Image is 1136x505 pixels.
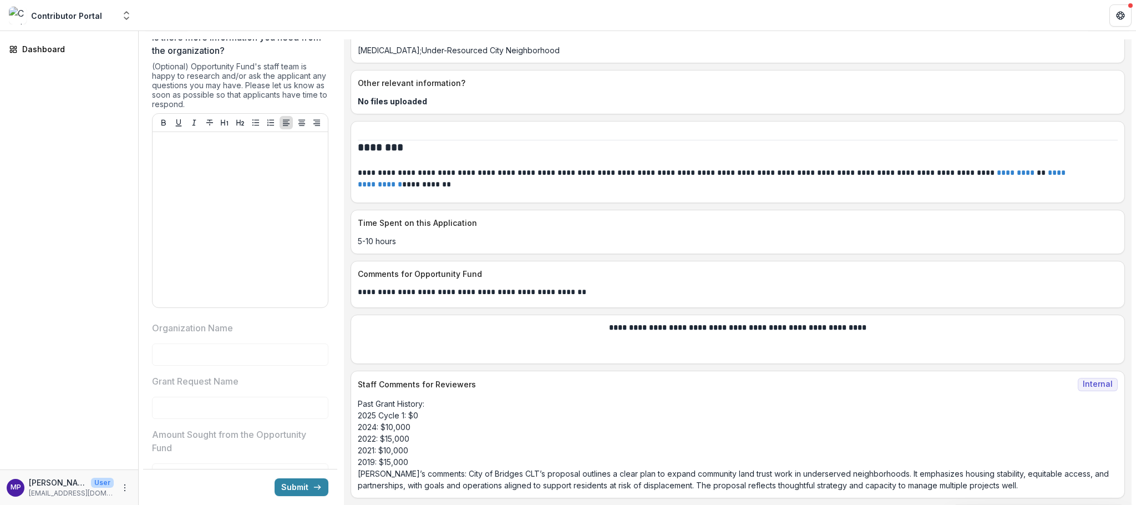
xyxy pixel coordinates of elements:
p: [PERSON_NAME] [29,477,87,488]
div: (Optional) Opportunity Fund's staff team is happy to research and/or ask the applicant any questi... [152,62,328,113]
span: Internal [1078,378,1118,391]
p: Is there more information you need from the organization? [152,31,322,57]
p: Comments for Opportunity Fund [358,268,1113,280]
button: Ordered List [264,116,277,129]
p: No files uploaded [358,95,1118,107]
div: Marge Petruska [11,484,21,491]
button: Align Center [295,116,308,129]
div: Contributor Portal [31,10,102,22]
button: Strike [203,116,216,129]
p: [EMAIL_ADDRESS][DOMAIN_NAME] [29,488,114,498]
p: Amount Sought from the Opportunity Fund [152,428,322,454]
button: Bullet List [249,116,262,129]
button: Get Help [1109,4,1132,27]
div: Dashboard [22,43,125,55]
p: 5-10 hours [358,235,1118,247]
button: Bold [157,116,170,129]
button: Heading 2 [234,116,247,129]
button: Align Left [280,116,293,129]
img: Contributor Portal [9,7,27,24]
button: Italicize [187,116,201,129]
p: [MEDICAL_DATA];Under-Resourced City Neighborhood [358,44,1118,56]
p: User [91,478,114,488]
p: Organization Name [152,321,233,335]
p: Time Spent on this Application [358,217,1113,229]
button: Align Right [310,116,323,129]
p: Grant Request Name [152,375,239,388]
button: Submit [275,478,328,496]
p: Staff Comments for Reviewers [358,378,1073,390]
button: Heading 1 [218,116,231,129]
button: More [118,481,131,494]
p: Other relevant information? [358,77,1113,89]
button: Open entity switcher [119,4,134,27]
a: Dashboard [4,40,134,58]
button: Underline [172,116,185,129]
p: Past Grant History: 2025 Cycle 1: $0 2024: $10,000 2022: $15,000 2021: $10,000 2019: $15,000 [PER... [358,398,1118,491]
